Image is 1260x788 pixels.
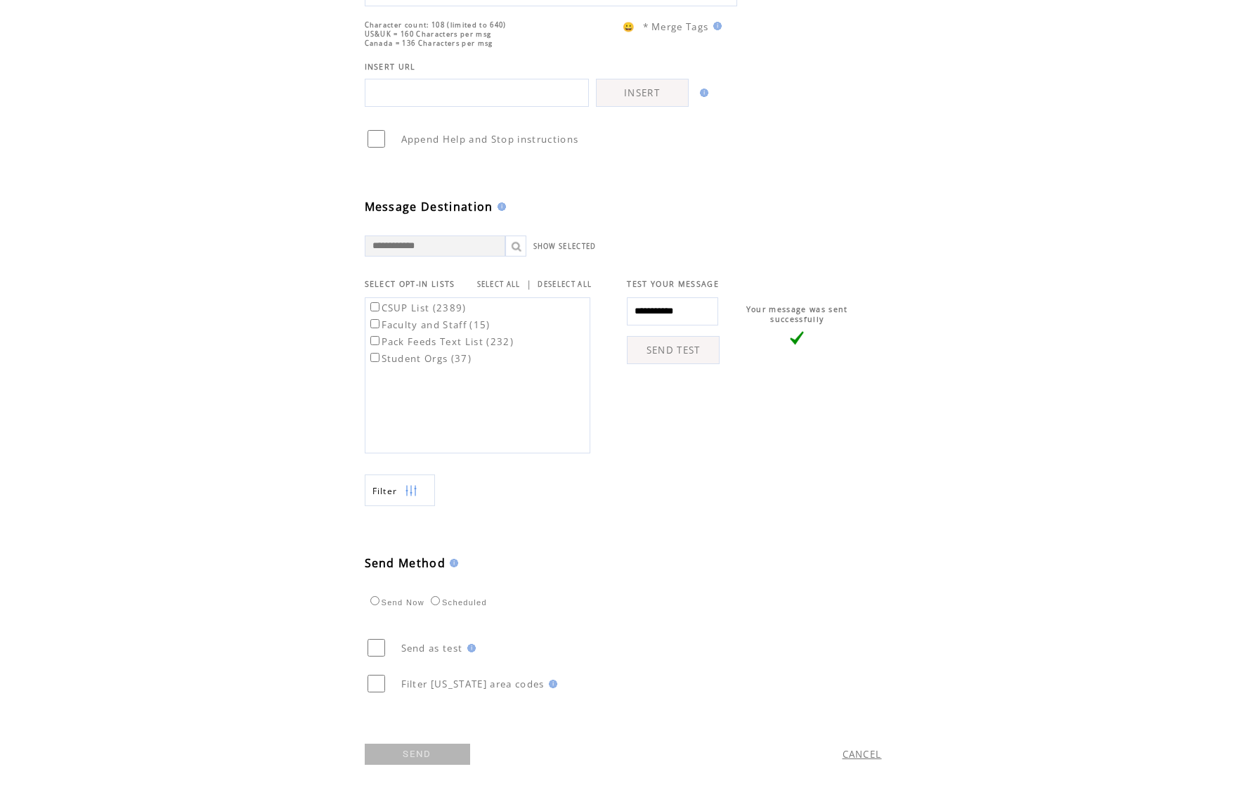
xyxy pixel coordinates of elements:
[372,485,398,497] span: Show filters
[627,279,719,289] span: TEST YOUR MESSAGE
[623,20,635,33] span: 😀
[538,280,592,289] a: DESELECT ALL
[446,559,458,567] img: help.gif
[533,242,597,251] a: SHOW SELECTED
[368,352,472,365] label: Student Orgs (37)
[365,474,435,506] a: Filter
[477,280,521,289] a: SELECT ALL
[365,30,492,39] span: US&UK = 160 Characters per msg
[790,331,804,345] img: vLarge.png
[526,278,532,290] span: |
[365,39,493,48] span: Canada = 136 Characters per msg
[746,304,848,324] span: Your message was sent successfully
[370,302,379,311] input: CSUP List (2389)
[696,89,708,97] img: help.gif
[365,199,493,214] span: Message Destination
[493,202,506,211] img: help.gif
[405,475,417,507] img: filters.png
[365,62,416,72] span: INSERT URL
[370,319,379,328] input: Faculty and Staff (15)
[545,680,557,688] img: help.gif
[368,318,491,331] label: Faculty and Staff (15)
[843,748,882,761] a: CANCEL
[427,598,487,607] label: Scheduled
[365,744,470,765] a: SEND
[365,279,455,289] span: SELECT OPT-IN LISTS
[368,302,467,314] label: CSUP List (2389)
[643,20,709,33] span: * Merge Tags
[365,20,507,30] span: Character count: 108 (limited to 640)
[463,644,476,652] img: help.gif
[596,79,689,107] a: INSERT
[368,335,514,348] label: Pack Feeds Text List (232)
[370,596,379,605] input: Send Now
[431,596,440,605] input: Scheduled
[401,642,463,654] span: Send as test
[401,133,579,146] span: Append Help and Stop instructions
[627,336,720,364] a: SEND TEST
[367,598,424,607] label: Send Now
[709,22,722,30] img: help.gif
[365,555,446,571] span: Send Method
[370,336,379,345] input: Pack Feeds Text List (232)
[370,353,379,362] input: Student Orgs (37)
[401,678,545,690] span: Filter [US_STATE] area codes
